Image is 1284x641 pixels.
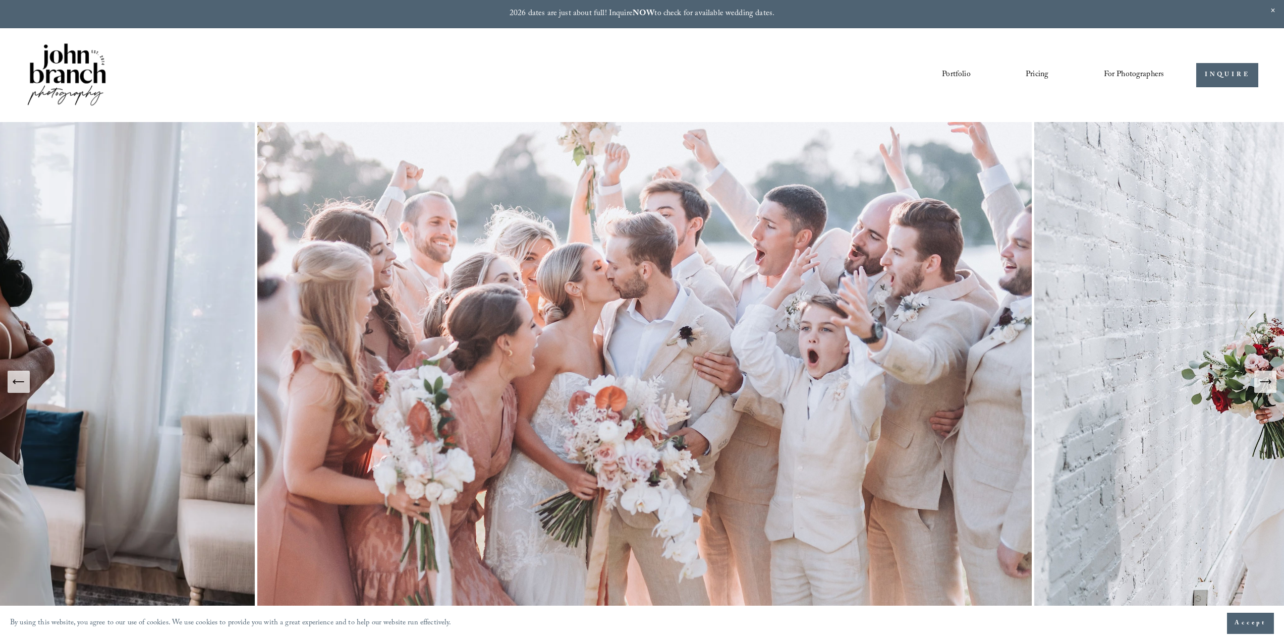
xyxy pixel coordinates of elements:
[1026,67,1048,84] a: Pricing
[1254,371,1276,393] button: Next Slide
[8,371,30,393] button: Previous Slide
[10,616,452,631] p: By using this website, you agree to our use of cookies. We use cookies to provide you with a grea...
[1104,67,1164,84] a: folder dropdown
[1104,67,1164,83] span: For Photographers
[1196,63,1258,88] a: INQUIRE
[1227,613,1274,634] button: Accept
[26,41,107,109] img: John Branch IV Photography
[942,67,970,84] a: Portfolio
[1235,618,1266,628] span: Accept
